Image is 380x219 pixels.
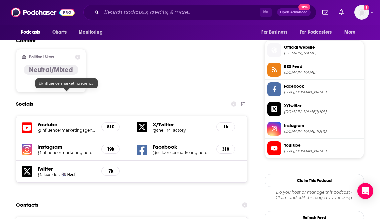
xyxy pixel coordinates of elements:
[16,98,33,110] h2: Socials
[284,70,361,75] span: anchor.fm
[284,149,361,154] span: https://www.youtube.com/@influencermarketingagency
[16,26,49,39] button: open menu
[357,183,373,199] div: Open Intercom Messenger
[284,123,361,129] span: Instagram
[340,26,364,39] button: open menu
[38,150,96,155] a: @influencermarketingfactory
[35,78,98,88] div: @influencermarketingagency
[265,190,364,200] div: Claim and edit this page to your liking.
[267,141,361,155] a: YouTube[URL][DOMAIN_NAME]
[267,82,361,96] a: Facebook[URL][DOMAIN_NAME]
[38,121,96,128] h5: Youtube
[29,55,54,59] h2: Political Skew
[284,90,361,95] span: https://www.facebook.com/influencermarketingfactory
[107,146,114,152] h5: 19k
[354,5,369,20] img: User Profile
[284,129,361,134] span: instagram.com/influencermarketingfactory
[277,8,311,16] button: Open AdvancedNew
[267,63,361,77] a: RSS Feed[DOMAIN_NAME]
[267,43,361,57] a: Official Website[DOMAIN_NAME]
[52,28,67,37] span: Charts
[344,28,356,37] span: More
[102,7,260,18] input: Search podcasts, credits, & more...
[62,173,66,176] img: Alessandro Bogliari
[222,124,229,130] h5: 1k
[67,172,75,177] span: Host
[21,28,40,37] span: Podcasts
[284,64,361,70] span: RSS Feed
[257,26,296,39] button: open menu
[11,6,75,19] img: Podchaser - Follow, Share and Rate Podcasts
[83,5,316,20] div: Search podcasts, credits, & more...
[354,5,369,20] span: Logged in as mresewehr
[284,44,361,50] span: Official Website
[284,51,361,55] span: theinfluencermarketingfactory.com
[284,109,361,114] span: twitter.com/the_IMFactory
[107,168,114,174] h5: 7k
[153,144,211,150] h5: Facebook
[260,8,272,17] span: ⌘ K
[38,166,96,172] h5: Twitter
[29,66,73,74] h4: Neutral/Mixed
[38,128,96,133] a: @influencermarketingagency
[284,83,361,89] span: Facebook
[222,146,229,152] h5: 318
[336,7,346,18] a: Show notifications dropdown
[295,26,341,39] button: open menu
[79,28,102,37] span: Monitoring
[22,144,32,155] img: iconImage
[153,121,211,128] h5: X/Twitter
[261,28,287,37] span: For Business
[354,5,369,20] button: Show profile menu
[16,199,38,211] h2: Contacts
[16,37,242,44] h2: Content
[267,122,361,136] a: Instagram[DOMAIN_NAME][URL]
[38,144,96,150] h5: Instagram
[284,142,361,148] span: YouTube
[284,103,361,109] span: X/Twitter
[265,174,364,187] button: Claim This Podcast
[74,26,111,39] button: open menu
[298,4,310,10] span: New
[280,11,308,14] span: Open Advanced
[38,172,60,177] a: @alexeidos
[107,124,114,130] h5: 810
[265,190,364,195] span: Do you host or manage this podcast?
[364,5,369,10] svg: Add a profile image
[300,28,332,37] span: For Podcasters
[153,128,211,133] a: @the_IMFactory
[320,7,331,18] a: Show notifications dropdown
[153,150,211,155] a: @influencermarketingfactory
[267,102,361,116] a: X/Twitter[DOMAIN_NAME][URL]
[48,26,71,39] a: Charts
